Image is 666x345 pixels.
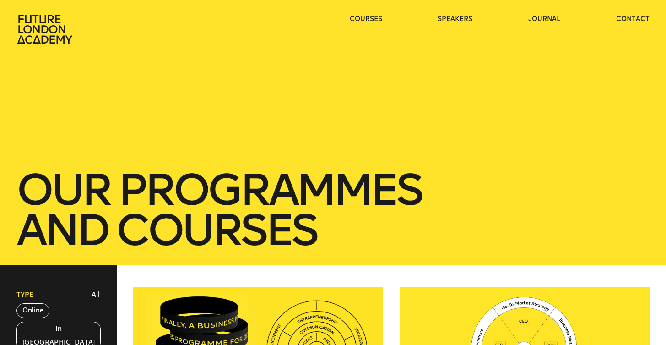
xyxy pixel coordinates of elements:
button: Online [16,303,49,318]
h1: our Programmes and courses [16,170,649,250]
a: contact [616,15,650,24]
button: All [89,288,102,302]
a: speakers [438,15,472,24]
a: courses [350,15,382,24]
a: journal [528,15,560,24]
span: Type [16,290,33,300]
